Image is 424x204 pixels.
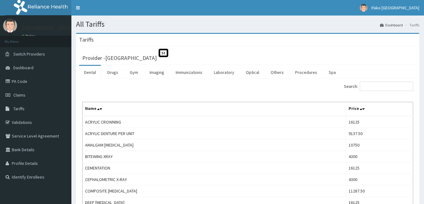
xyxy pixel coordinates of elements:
img: User Image [3,19,17,33]
label: Search: [344,82,413,91]
li: Tariffs [404,22,419,28]
th: Name [83,102,346,116]
a: Laboratory [209,66,239,79]
span: Claims [13,92,25,98]
span: Ifako [GEOGRAPHIC_DATA] [371,5,419,11]
td: ACRYLIC DENTURE PER UNIT [83,128,346,139]
a: Spa [324,66,341,79]
span: Switch Providers [13,51,45,57]
td: 11287.50 [346,185,413,197]
th: Price [346,102,413,116]
td: 16125 [346,162,413,174]
input: Search: [360,82,413,91]
h1: All Tariffs [76,20,419,28]
td: 9137.50 [346,128,413,139]
a: Immunizations [171,66,207,79]
span: Tariffs [13,106,25,111]
td: 10750 [346,139,413,151]
h3: Provider - [GEOGRAPHIC_DATA] [82,55,157,61]
p: [GEOGRAPHIC_DATA] [22,25,73,31]
img: User Image [360,4,368,12]
td: CEMENTATION [83,162,346,174]
td: BITEWING XRAY [83,151,346,162]
span: Dashboard [13,65,34,70]
td: COMPOSITE [MEDICAL_DATA] [83,185,346,197]
a: Dashboard [380,22,403,28]
a: Drugs [102,66,123,79]
a: Procedures [290,66,322,79]
td: 4300 [346,174,413,185]
td: AMALGAM [MEDICAL_DATA] [83,139,346,151]
span: St [159,49,168,57]
a: Optical [241,66,264,79]
a: Online [22,34,37,38]
a: Others [266,66,289,79]
td: 16125 [346,116,413,128]
a: Dental [79,66,101,79]
td: ACRYLIC CROWNING [83,116,346,128]
h3: Tariffs [79,37,94,43]
a: Gym [125,66,143,79]
td: CEPHALOMETRIC X-RAY [83,174,346,185]
td: 4300 [346,151,413,162]
a: Imaging [145,66,169,79]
